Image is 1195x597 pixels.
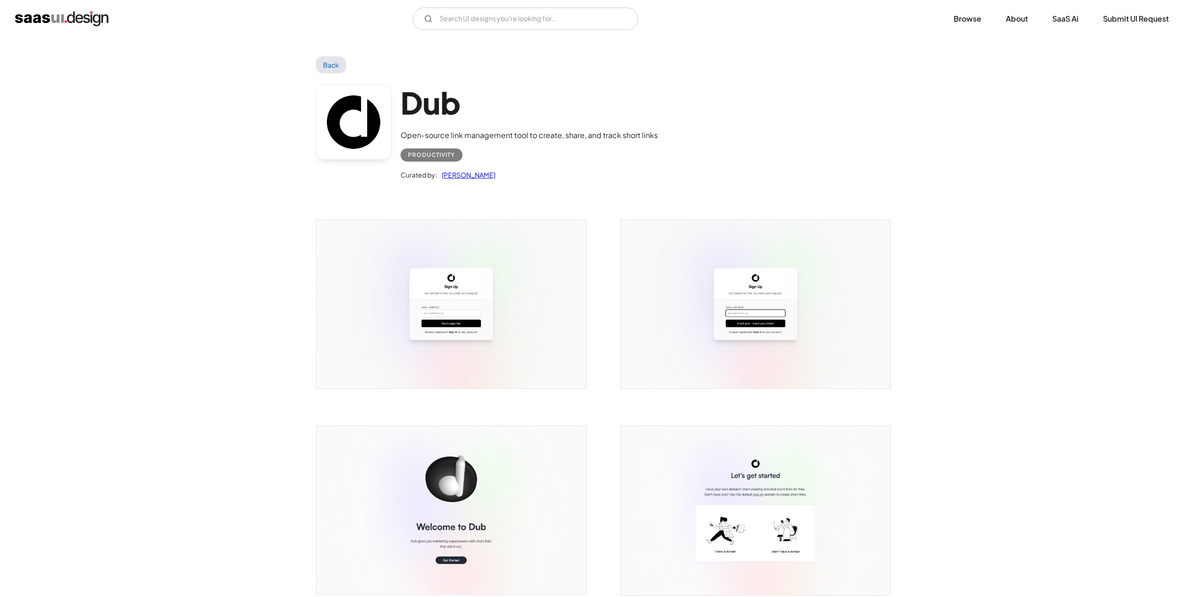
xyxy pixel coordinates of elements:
[413,8,638,30] form: Email Form
[401,85,658,121] h1: Dub
[1041,8,1090,29] a: SaaS Ai
[316,220,586,388] img: 6400858cc6b9b6ecd6bb2afc_Dub%20Signup%20Screen.png
[401,130,658,141] div: Open-source link management tool to create, share, and track short links
[408,149,455,161] div: Productivity
[621,220,890,388] a: open lightbox
[413,8,638,30] input: Search UI designs you're looking for...
[1092,8,1180,29] a: Submit UI Request
[316,426,586,595] img: 640085c0a8d53058f400df76_Dub%20Get%20Started%20Screen.png
[316,220,586,388] a: open lightbox
[621,220,890,388] img: 6400859227271391e1fce840_Dub%20Signup%20Email%20Sent%20Screen.png
[621,426,890,595] a: open lightbox
[437,169,495,180] a: [PERSON_NAME]
[316,56,347,73] a: Back
[621,426,890,595] img: 640085c7a8d530715900ec6e_Dub%20Domain.png
[15,11,108,26] a: home
[401,169,437,180] div: Curated by:
[995,8,1039,29] a: About
[316,426,586,595] a: open lightbox
[942,8,993,29] a: Browse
